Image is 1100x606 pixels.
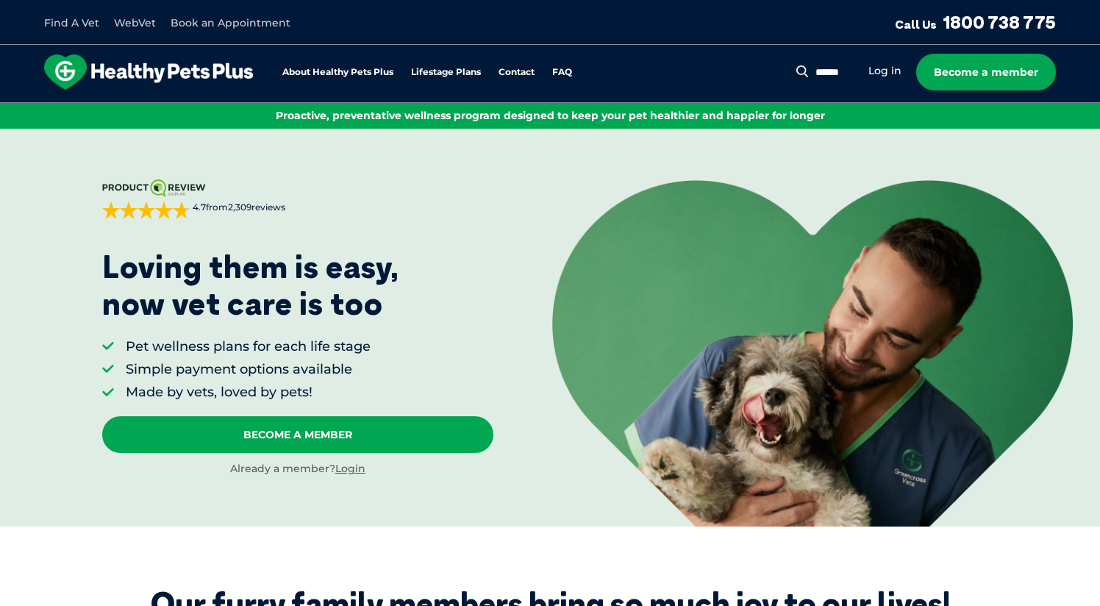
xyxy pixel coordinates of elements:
[499,68,535,77] a: Contact
[102,416,493,453] a: Become A Member
[126,383,371,402] li: Made by vets, loved by pets!
[868,64,901,78] a: Log in
[44,16,99,29] a: Find A Vet
[895,17,937,32] span: Call Us
[102,202,190,219] div: 4.7 out of 5 stars
[193,202,206,213] strong: 4.7
[126,338,371,356] li: Pet wellness plans for each life stage
[114,16,156,29] a: WebVet
[895,11,1056,33] a: Call Us1800 738 775
[102,249,399,323] p: Loving them is easy, now vet care is too
[411,68,481,77] a: Lifestage Plans
[276,109,825,122] span: Proactive, preventative wellness program designed to keep your pet healthier and happier for longer
[190,202,285,214] span: from
[552,68,572,77] a: FAQ
[102,462,493,477] div: Already a member?
[282,68,393,77] a: About Healthy Pets Plus
[335,462,365,475] a: Login
[44,54,253,90] img: hpp-logo
[916,54,1056,90] a: Become a member
[171,16,290,29] a: Book an Appointment
[126,360,371,379] li: Simple payment options available
[228,202,285,213] span: 2,309 reviews
[552,180,1073,527] img: <p>Loving them is easy, <br /> now vet care is too</p>
[793,64,812,79] button: Search
[102,179,493,219] a: 4.7from2,309reviews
